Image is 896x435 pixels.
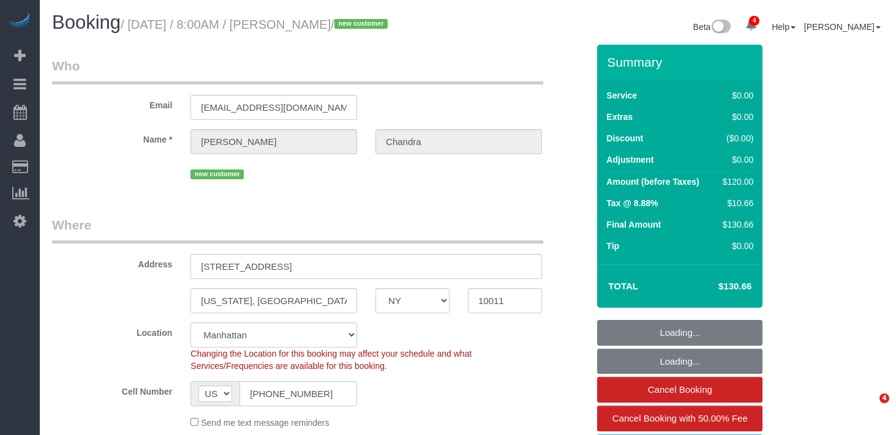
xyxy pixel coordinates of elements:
[879,393,889,403] span: 4
[190,95,357,120] input: Email
[606,132,643,144] label: Discount
[608,281,638,291] strong: Total
[190,288,357,313] input: City
[682,281,751,292] h4: $130.66
[606,154,653,166] label: Adjustment
[468,288,542,313] input: Zip Code
[331,18,391,31] span: /
[52,12,121,33] span: Booking
[739,12,763,39] a: 4
[334,19,388,29] span: new customer
[190,349,472,371] span: Changing the Location for this booking may affect your schedule and what Services/Frequencies are...
[597,406,762,431] a: Cancel Booking with 50.00% Fee
[718,240,753,252] div: $0.00
[606,240,619,252] label: Tip
[854,393,884,423] iframe: Intercom live chat
[772,22,796,32] a: Help
[606,197,658,209] label: Tax @ 8.88%
[375,129,542,154] input: Last Name
[718,89,753,102] div: $0.00
[239,381,357,406] input: Cell Number
[121,18,391,31] small: / [DATE] / 8:00AM / [PERSON_NAME]
[43,254,181,270] label: Address
[52,216,543,244] legend: Where
[718,154,753,166] div: $0.00
[43,95,181,111] label: Email
[43,129,181,146] label: Name *
[201,418,329,428] span: Send me text message reminders
[718,132,753,144] div: ($0.00)
[718,111,753,123] div: $0.00
[606,218,661,231] label: Final Amount
[190,129,357,154] input: First Name
[606,89,637,102] label: Service
[612,413,748,423] span: Cancel Booking with 50.00% Fee
[190,169,244,179] span: new customer
[607,55,756,69] h3: Summary
[718,197,753,209] div: $10.66
[693,22,731,32] a: Beta
[710,20,731,35] img: New interface
[749,16,759,26] span: 4
[718,218,753,231] div: $130.66
[597,377,762,403] a: Cancel Booking
[43,322,181,339] label: Location
[606,111,633,123] label: Extras
[718,176,753,188] div: $120.00
[43,381,181,398] label: Cell Number
[7,12,32,29] img: Automaid Logo
[52,57,543,84] legend: Who
[606,176,699,188] label: Amount (before Taxes)
[804,22,881,32] a: [PERSON_NAME]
